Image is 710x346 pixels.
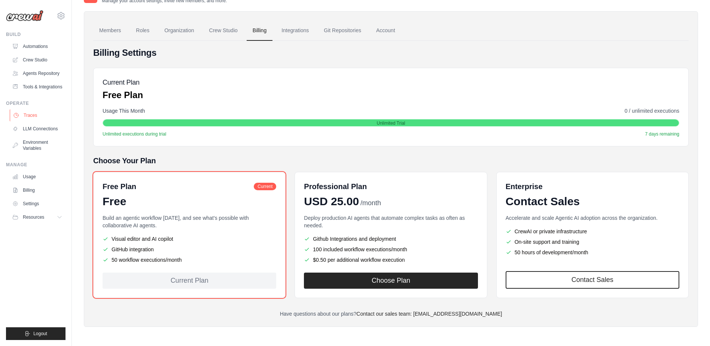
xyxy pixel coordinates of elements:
span: Usage This Month [103,107,145,115]
h5: Current Plan [103,77,143,88]
a: Roles [130,21,155,41]
li: 100 included workflow executions/month [304,246,478,253]
a: LLM Connections [9,123,65,135]
p: Have questions about our plans? [93,310,689,318]
span: Resources [23,214,44,220]
a: Git Repositories [318,21,367,41]
p: Build an agentic workflow [DATE], and see what's possible with collaborative AI agents. [103,214,276,229]
h6: Enterprise [506,181,679,192]
a: Crew Studio [203,21,244,41]
a: Integrations [275,21,315,41]
a: Members [93,21,127,41]
li: 50 workflow executions/month [103,256,276,264]
span: Unlimited Trial [377,120,405,126]
div: Manage [6,162,65,168]
span: Logout [33,331,47,337]
img: Logo [6,10,43,21]
li: On-site support and training [506,238,679,246]
div: Contact Sales [506,195,679,208]
li: 50 hours of development/month [506,249,679,256]
li: Github Integrations and deployment [304,235,478,243]
li: Visual editor and AI copilot [103,235,276,243]
li: $0.50 per additional workflow execution [304,256,478,264]
a: Tools & Integrations [9,81,65,93]
div: Free [103,195,276,208]
a: Environment Variables [9,136,65,154]
a: Agents Repository [9,67,65,79]
h5: Choose Your Plan [93,155,689,166]
div: Current Plan [103,273,276,289]
span: /month [360,198,381,208]
button: Logout [6,327,65,340]
div: Operate [6,100,65,106]
span: USD 25.00 [304,195,359,208]
li: GitHub integration [103,246,276,253]
a: Billing [9,184,65,196]
p: Deploy production AI agents that automate complex tasks as often as needed. [304,214,478,229]
h4: Billing Settings [93,47,689,59]
a: Organization [158,21,200,41]
a: Contact our sales team: [EMAIL_ADDRESS][DOMAIN_NAME] [356,311,502,317]
div: Build [6,31,65,37]
p: Free Plan [103,89,143,101]
span: 0 / unlimited executions [625,107,679,115]
a: Billing [247,21,272,41]
h6: Professional Plan [304,181,367,192]
span: 7 days remaining [645,131,679,137]
a: Usage [9,171,65,183]
a: Automations [9,40,65,52]
p: Accelerate and scale Agentic AI adoption across the organization. [506,214,679,222]
h6: Free Plan [103,181,136,192]
a: Traces [10,109,66,121]
button: Resources [9,211,65,223]
a: Settings [9,198,65,210]
a: Crew Studio [9,54,65,66]
li: CrewAI or private infrastructure [506,228,679,235]
span: Current [254,183,276,190]
a: Account [370,21,401,41]
button: Choose Plan [304,273,478,289]
a: Contact Sales [506,271,679,289]
span: Unlimited executions during trial [103,131,166,137]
